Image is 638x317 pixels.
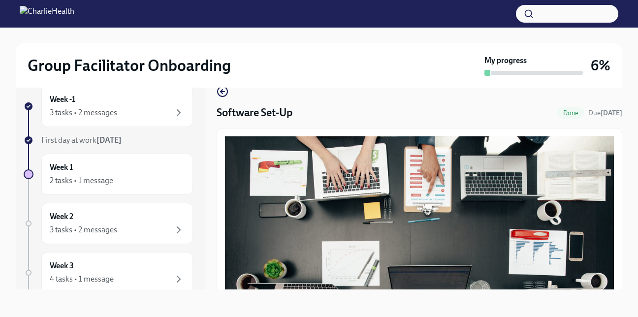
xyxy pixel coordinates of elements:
[24,135,193,146] a: First day at work[DATE]
[24,203,193,244] a: Week 23 tasks • 2 messages
[50,224,117,235] div: 3 tasks • 2 messages
[588,108,622,118] span: August 26th, 2025 10:00
[20,6,74,22] img: CharlieHealth
[24,252,193,293] a: Week 34 tasks • 1 message
[28,56,231,75] h2: Group Facilitator Onboarding
[217,105,292,120] h4: Software Set-Up
[50,274,114,285] div: 4 tasks • 1 message
[24,86,193,127] a: Week -13 tasks • 2 messages
[591,57,610,74] h3: 6%
[41,135,122,145] span: First day at work
[24,154,193,195] a: Week 12 tasks • 1 message
[50,94,75,105] h6: Week -1
[50,162,73,173] h6: Week 1
[50,175,113,186] div: 2 tasks • 1 message
[557,109,584,117] span: Done
[588,109,622,117] span: Due
[50,260,74,271] h6: Week 3
[50,211,73,222] h6: Week 2
[50,107,117,118] div: 3 tasks • 2 messages
[601,109,622,117] strong: [DATE]
[96,135,122,145] strong: [DATE]
[484,55,527,66] strong: My progress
